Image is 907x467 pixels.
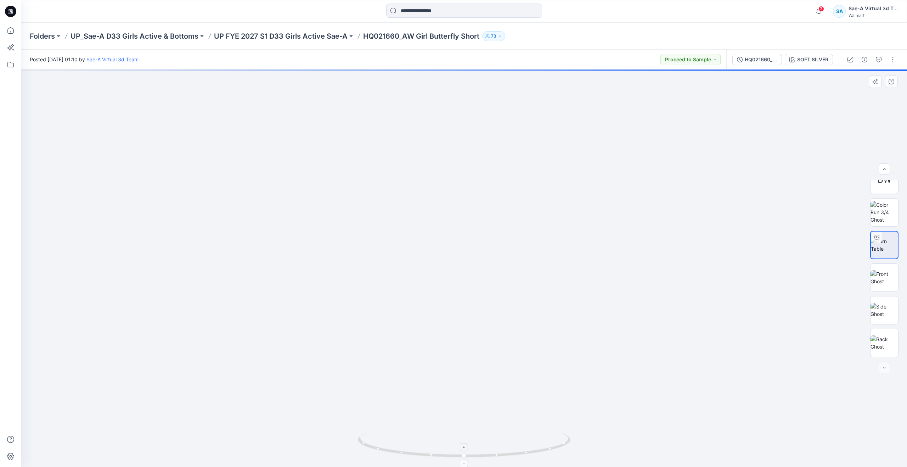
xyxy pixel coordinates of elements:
[30,31,55,41] a: Folders
[871,303,898,318] img: Side Ghost
[745,56,777,63] div: HQ021660_FIT
[818,6,824,12] span: 3
[482,31,505,41] button: 73
[871,238,898,252] img: Turn Table
[30,56,139,63] span: Posted [DATE] 01:10 by
[859,54,870,65] button: Details
[871,335,898,350] img: Back Ghost
[849,13,898,18] div: Walmart
[363,31,479,41] p: HQ021660_AW Girl Butterfly Short
[214,31,348,41] a: UP FYE 2027 S1 D33 Girls Active Sae-A
[491,32,496,40] p: 73
[871,270,898,285] img: Front Ghost
[871,201,898,223] img: Color Run 3/4 Ghost
[849,4,898,13] div: Sae-A Virtual 3d Team
[878,173,891,186] span: BW
[71,31,198,41] a: UP_Sae-A D33 Girls Active & Bottoms
[86,56,139,62] a: Sae-A Virtual 3d Team
[833,5,846,18] div: SA
[785,54,833,65] button: SOFT SILVER
[797,56,828,63] div: SOFT SILVER
[732,54,782,65] button: HQ021660_FIT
